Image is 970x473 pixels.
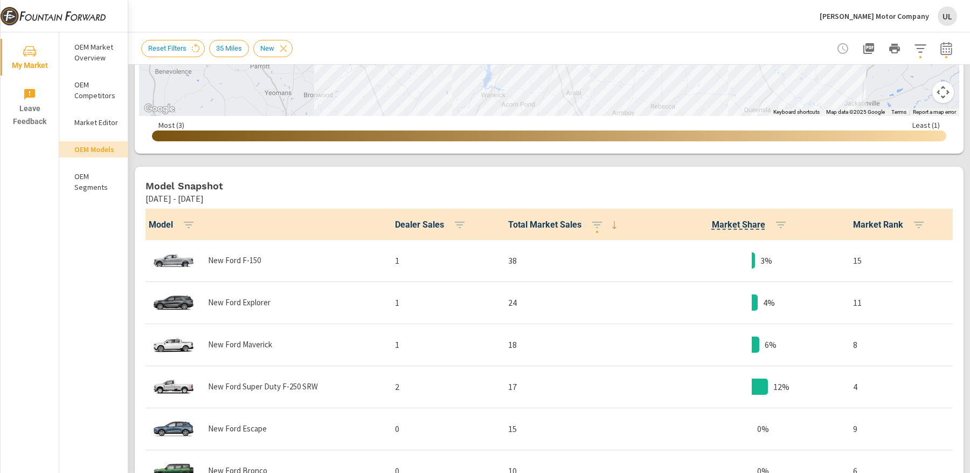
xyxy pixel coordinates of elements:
[208,340,272,349] p: New Ford Maverick
[712,218,792,231] span: Market Share
[145,180,223,191] h5: Model Snapshot
[858,38,879,59] button: "Export Report to PDF"
[158,120,184,130] p: Most ( 3 )
[508,296,650,309] p: 24
[508,254,650,267] p: 38
[141,40,205,57] div: Reset Filters
[152,244,195,277] img: glamour
[253,40,293,57] div: New
[853,338,951,351] p: 8
[853,422,951,435] p: 9
[508,218,621,231] span: Total Market Sales
[773,380,789,393] p: 12%
[712,218,765,231] span: Model Sales / Total Market Sales. [Market = within dealer PMA (or 60 miles if no PMA is defined) ...
[932,81,954,103] button: Map camera controls
[913,109,956,115] a: Report a map error
[757,422,769,435] p: 0%
[773,108,820,116] button: Keyboard shortcuts
[74,42,119,63] p: OEM Market Overview
[760,254,772,267] p: 3%
[59,39,128,66] div: OEM Market Overview
[395,422,491,435] p: 0
[59,141,128,157] div: OEM Models
[4,88,56,128] span: Leave Feedback
[763,296,775,309] p: 4%
[142,102,177,116] a: Open this area in Google Maps (opens a new window)
[395,218,470,231] span: Dealer Sales
[74,144,119,155] p: OEM Models
[142,102,177,116] img: Google
[395,254,491,267] p: 1
[254,44,281,52] span: New
[884,38,905,59] button: Print Report
[395,338,491,351] p: 1
[508,338,650,351] p: 18
[853,218,930,231] span: Market Rank
[508,380,650,393] p: 17
[210,44,248,52] span: 35 Miles
[912,120,940,130] p: Least ( 1 )
[145,192,204,205] p: [DATE] - [DATE]
[853,254,951,267] p: 15
[152,371,195,403] img: glamour
[59,77,128,104] div: OEM Competitors
[765,338,777,351] p: 6%
[395,380,491,393] p: 2
[152,286,195,319] img: glamour
[1,32,59,132] div: nav menu
[59,114,128,131] div: Market Editor
[826,109,885,115] span: Map data ©2025 Google
[208,256,261,265] p: New Ford F-150
[853,296,951,309] p: 11
[74,79,119,101] p: OEM Competitors
[910,38,931,59] button: Apply Filters
[74,171,119,193] p: OEM Segments
[508,422,650,435] p: 15
[395,296,491,309] p: 1
[936,38,957,59] button: Select Date Range
[152,413,195,445] img: glamour
[853,380,951,393] p: 4
[152,328,195,361] img: glamour
[142,44,193,52] span: Reset Filters
[208,298,271,307] p: New Ford Explorer
[208,424,267,434] p: New Ford Escape
[59,168,128,195] div: OEM Segments
[149,218,199,231] span: Model
[938,6,957,26] div: UL
[820,11,929,21] p: [PERSON_NAME] Motor Company
[208,382,318,392] p: New Ford Super Duty F-250 SRW
[4,45,56,72] span: My Market
[891,109,906,115] a: Terms (opens in new tab)
[74,117,119,128] p: Market Editor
